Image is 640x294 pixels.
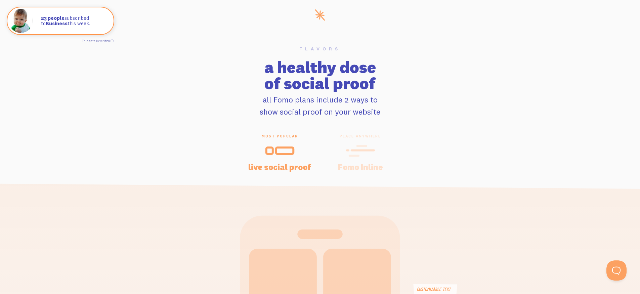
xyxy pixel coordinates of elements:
a: This data is verified ⓘ [82,39,114,43]
iframe: Help Scout Beacon - Open [606,260,627,281]
img: Fomo [9,9,33,33]
span: most popular [248,134,312,138]
h4: Fomo Inline [328,163,393,171]
h4: live social proof [248,163,312,171]
strong: 23 people [41,15,65,21]
strong: Business [46,20,68,27]
p: subscribed to this week. [41,15,107,27]
span: place anywhere [328,134,393,138]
